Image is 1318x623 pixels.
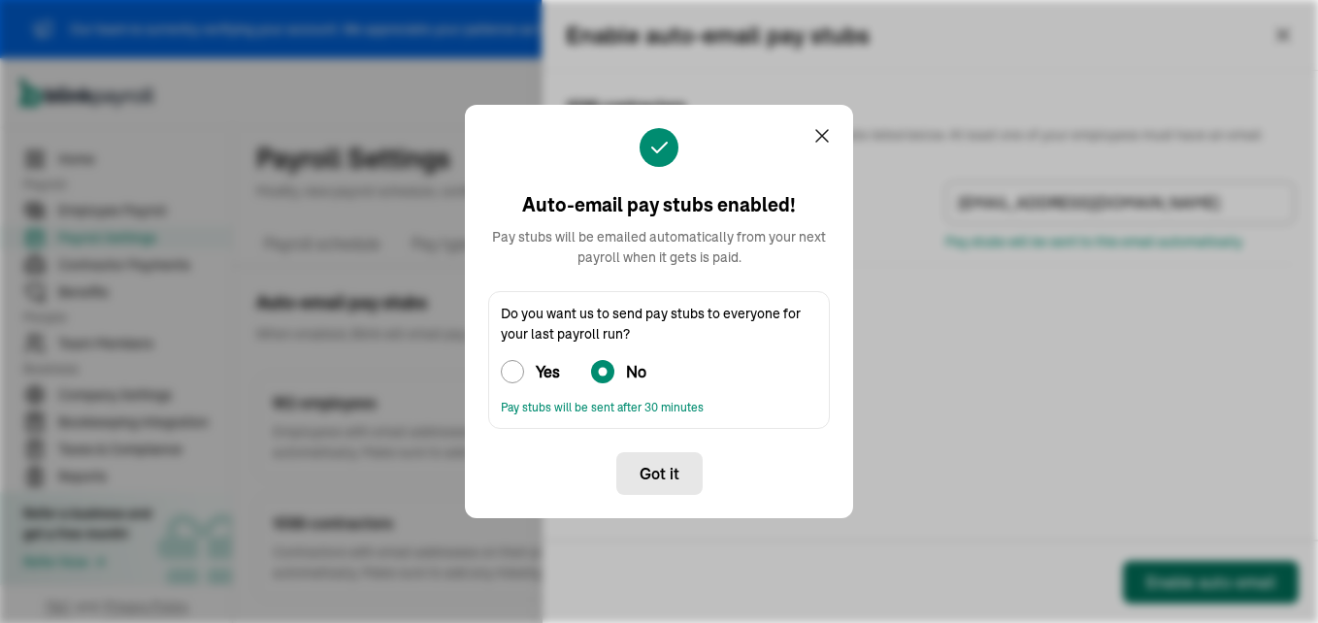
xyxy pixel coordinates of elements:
span: Got it [640,462,679,485]
h3: No [626,360,646,383]
h2: Auto-email pay stubs enabled! [488,190,830,219]
p: Do you want us to send pay stubs to everyone for your last payroll run? [501,304,817,344]
p: Pay stubs will be sent after 30 minutes [501,399,817,416]
p: Pay stubs will be emailed automatically from your next payroll when it gets is paid. [488,227,830,268]
h3: Yes [536,360,560,383]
